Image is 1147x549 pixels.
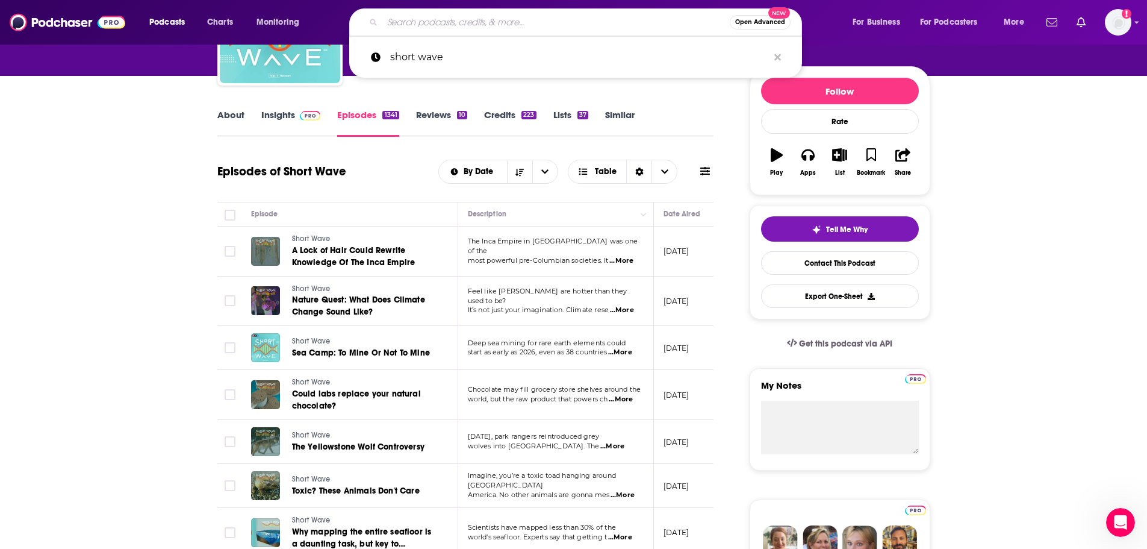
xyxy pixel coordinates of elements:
[844,13,915,32] button: open menu
[207,14,233,31] span: Charts
[857,169,885,177] div: Bookmark
[292,442,424,452] span: The Yellowstone Wolf Controversy
[382,13,730,32] input: Search podcasts, credits, & more...
[468,491,610,499] span: America. No other animals are gonna mes
[292,485,435,497] a: Toxic? These Animals Don't Care
[600,442,624,451] span: ...More
[636,207,651,222] button: Column Actions
[468,395,608,403] span: world, but the raw product that powers ch
[595,168,617,176] span: Table
[292,245,415,268] span: A Lock of Hair Could Rewrite Knowledge Of The Inca Empire
[468,287,627,305] span: Feel like [PERSON_NAME] are hotter than they used to be?
[1042,12,1062,33] a: Show notifications dropdown
[438,160,558,184] h2: Choose List sort
[905,372,926,384] a: Pro website
[835,169,845,177] div: List
[149,14,185,31] span: Podcasts
[905,506,926,515] img: Podchaser Pro
[292,234,437,245] a: Short Wave
[292,377,437,388] a: Short Wave
[664,437,689,447] p: [DATE]
[292,234,331,243] span: Short Wave
[1105,9,1131,36] span: Logged in as ExperimentPublicist
[761,140,792,184] button: Play
[416,109,467,137] a: Reviews10
[664,207,700,221] div: Date Aired
[856,140,887,184] button: Bookmark
[337,109,399,137] a: Episodes1341
[292,284,437,295] a: Short Wave
[521,111,536,119] div: 223
[664,527,689,538] p: [DATE]
[292,337,331,345] span: Short Wave
[608,533,632,542] span: ...More
[912,13,995,32] button: open menu
[225,389,235,400] span: Toggle select row
[225,246,235,257] span: Toggle select row
[251,207,278,221] div: Episode
[217,109,244,137] a: About
[468,237,638,255] span: The Inca Empire in [GEOGRAPHIC_DATA] was one of the
[532,160,558,183] button: open menu
[292,515,437,526] a: Short Wave
[217,164,346,179] h1: Episodes of Short Wave
[468,533,608,541] span: world's seafloor. Experts say that getting t
[468,256,609,265] span: most powerful pre-Columbian societies. It
[292,486,420,496] span: Toxic? These Animals Don't Care
[770,169,783,177] div: Play
[812,225,821,234] img: tell me why sparkle
[853,14,900,31] span: For Business
[225,342,235,353] span: Toggle select row
[292,378,331,386] span: Short Wave
[292,294,437,318] a: Nature Quest: What Does Climate Change Sound Like?
[484,109,536,137] a: Credits223
[730,15,791,30] button: Open AdvancedNew
[248,13,315,32] button: open menu
[800,169,816,177] div: Apps
[768,7,790,19] span: New
[568,160,678,184] button: Choose View
[664,390,689,400] p: [DATE]
[292,336,435,347] a: Short Wave
[390,42,768,73] p: short wave
[10,11,125,34] img: Podchaser - Follow, Share and Rate Podcasts
[225,436,235,447] span: Toggle select row
[382,111,399,119] div: 1341
[577,111,588,119] div: 37
[826,225,868,234] span: Tell Me Why
[1004,14,1024,31] span: More
[300,111,321,121] img: Podchaser Pro
[664,481,689,491] p: [DATE]
[468,523,616,532] span: Scientists have mapped less than 30% of the
[292,516,331,524] span: Short Wave
[761,380,919,401] label: My Notes
[468,385,641,394] span: Chocolate may fill grocery store shelves around the
[799,339,892,349] span: Get this podcast via API
[292,389,421,411] span: Could labs replace your natural chocolate?
[664,296,689,306] p: [DATE]
[609,395,633,404] span: ...More
[761,284,919,308] button: Export One-Sheet
[225,295,235,306] span: Toggle select row
[761,216,919,242] button: tell me why sparkleTell Me Why
[464,168,497,176] span: By Date
[609,256,633,266] span: ...More
[920,14,978,31] span: For Podcasters
[553,109,588,137] a: Lists37
[225,480,235,491] span: Toggle select row
[1106,508,1135,537] iframe: Intercom live chat
[292,347,435,359] a: Sea Camp: To Mine Or Not To Mine
[792,140,824,184] button: Apps
[895,169,911,177] div: Share
[292,295,425,317] span: Nature Quest: What Does Climate Change Sound Like?
[349,42,802,73] a: short wave
[292,475,331,483] span: Short Wave
[292,430,435,441] a: Short Wave
[292,284,331,293] span: Short Wave
[611,491,635,500] span: ...More
[292,348,430,358] span: Sea Camp: To Mine Or Not To Mine
[468,339,626,347] span: Deep sea mining for rare earth elements could
[905,374,926,384] img: Podchaser Pro
[361,8,813,36] div: Search podcasts, credits, & more...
